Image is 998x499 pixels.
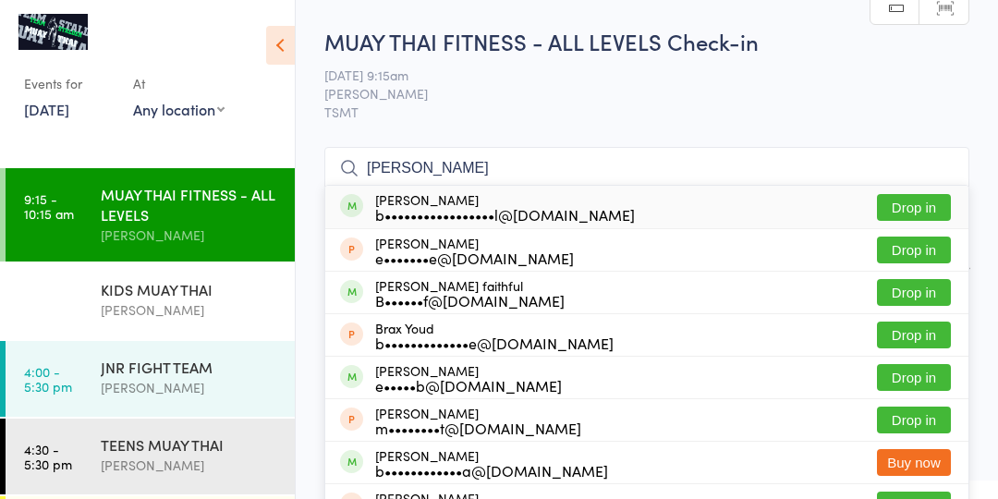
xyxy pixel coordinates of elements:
[877,322,951,348] button: Drop in
[101,455,279,476] div: [PERSON_NAME]
[6,263,295,339] a: 3:45 -4:30 pmKIDS MUAY THAI[PERSON_NAME]
[324,26,969,56] h2: MUAY THAI FITNESS - ALL LEVELS Check-in
[375,463,608,478] div: b••••••••••••a@[DOMAIN_NAME]
[101,377,279,398] div: [PERSON_NAME]
[101,357,279,377] div: JNR FIGHT TEAM
[877,194,951,221] button: Drop in
[375,420,581,435] div: m••••••••t@[DOMAIN_NAME]
[6,341,295,417] a: 4:00 -5:30 pmJNR FIGHT TEAM[PERSON_NAME]
[375,321,614,350] div: Brax Youd
[324,66,941,84] span: [DATE] 9:15am
[24,442,72,471] time: 4:30 - 5:30 pm
[375,335,614,350] div: b•••••••••••••e@[DOMAIN_NAME]
[324,103,969,121] span: TSMT
[101,299,279,321] div: [PERSON_NAME]
[101,434,279,455] div: TEENS MUAY THAI
[877,279,951,306] button: Drop in
[133,99,225,119] div: Any location
[375,378,562,393] div: e•••••b@[DOMAIN_NAME]
[375,406,581,435] div: [PERSON_NAME]
[877,407,951,433] button: Drop in
[6,419,295,494] a: 4:30 -5:30 pmTEENS MUAY THAI[PERSON_NAME]
[18,14,88,50] img: Team Stalder Muay Thai
[375,448,608,478] div: [PERSON_NAME]
[101,225,279,246] div: [PERSON_NAME]
[375,207,635,222] div: b•••••••••••••••••l@[DOMAIN_NAME]
[6,168,295,262] a: 9:15 -10:15 amMUAY THAI FITNESS - ALL LEVELS[PERSON_NAME]
[101,184,279,225] div: MUAY THAI FITNESS - ALL LEVELS
[877,364,951,391] button: Drop in
[24,99,69,119] a: [DATE]
[375,293,565,308] div: B••••••f@[DOMAIN_NAME]
[375,236,574,265] div: [PERSON_NAME]
[375,278,565,308] div: [PERSON_NAME] faithful
[133,68,225,99] div: At
[24,364,72,394] time: 4:00 - 5:30 pm
[375,363,562,393] div: [PERSON_NAME]
[324,84,941,103] span: [PERSON_NAME]
[24,286,72,316] time: 3:45 - 4:30 pm
[24,191,74,221] time: 9:15 - 10:15 am
[324,147,969,189] input: Search
[877,237,951,263] button: Drop in
[375,250,574,265] div: e•••••••e@[DOMAIN_NAME]
[877,449,951,476] button: Buy now
[24,68,115,99] div: Events for
[101,279,279,299] div: KIDS MUAY THAI
[375,192,635,222] div: [PERSON_NAME]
